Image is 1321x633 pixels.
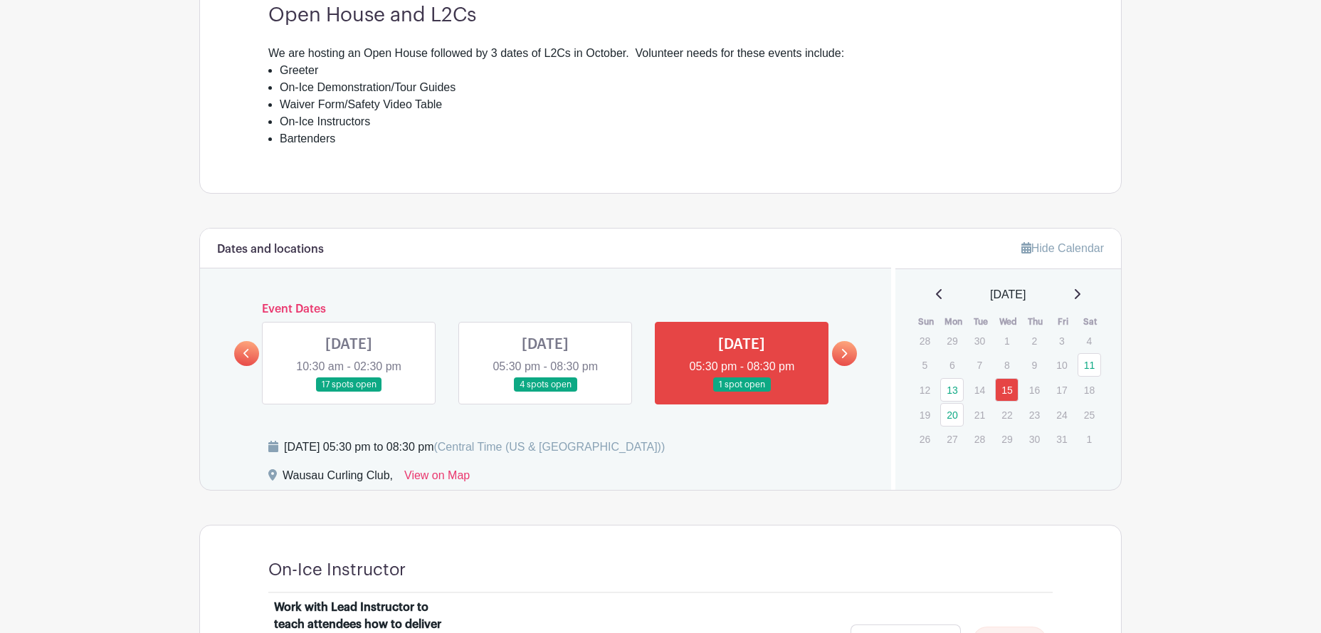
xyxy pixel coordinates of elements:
[280,113,1053,130] li: On-Ice Instructors
[940,330,964,352] p: 29
[940,428,964,450] p: 27
[1050,354,1073,376] p: 10
[940,403,964,427] a: 20
[1050,379,1073,401] p: 17
[994,315,1022,329] th: Wed
[968,330,991,352] p: 30
[913,428,937,450] p: 26
[1078,379,1101,401] p: 18
[280,79,1053,96] li: On-Ice Demonstration/Tour Guides
[1078,428,1101,450] p: 1
[913,354,937,376] p: 5
[1050,428,1073,450] p: 31
[1023,330,1046,352] p: 2
[1078,404,1101,426] p: 25
[995,378,1019,402] a: 15
[1078,330,1101,352] p: 4
[433,441,665,453] span: (Central Time (US & [GEOGRAPHIC_DATA]))
[280,96,1053,113] li: Waiver Form/Safety Video Table
[967,315,995,329] th: Tue
[912,315,940,329] th: Sun
[280,62,1053,79] li: Greeter
[995,354,1019,376] p: 8
[1022,315,1050,329] th: Thu
[283,467,393,490] div: Wausau Curling Club,
[913,330,937,352] p: 28
[1023,404,1046,426] p: 23
[968,379,991,401] p: 14
[1021,242,1104,254] a: Hide Calendar
[1078,353,1101,377] a: 11
[1050,330,1073,352] p: 3
[990,286,1026,303] span: [DATE]
[404,467,470,490] a: View on Map
[995,404,1019,426] p: 22
[1050,404,1073,426] p: 24
[280,130,1053,147] li: Bartenders
[940,378,964,402] a: 13
[1023,428,1046,450] p: 30
[913,379,937,401] p: 12
[259,303,832,316] h6: Event Dates
[1049,315,1077,329] th: Fri
[1023,354,1046,376] p: 9
[913,404,937,426] p: 19
[968,428,991,450] p: 28
[940,354,964,376] p: 6
[995,330,1019,352] p: 1
[1077,315,1105,329] th: Sat
[268,560,406,580] h4: On-Ice Instructor
[995,428,1019,450] p: 29
[268,45,1053,62] div: We are hosting an Open House followed by 3 dates of L2Cs in October. Volunteer needs for these ev...
[940,315,967,329] th: Mon
[284,439,665,456] div: [DATE] 05:30 pm to 08:30 pm
[968,354,991,376] p: 7
[1023,379,1046,401] p: 16
[217,243,324,256] h6: Dates and locations
[968,404,991,426] p: 21
[268,4,1053,28] h3: Open House and L2Cs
